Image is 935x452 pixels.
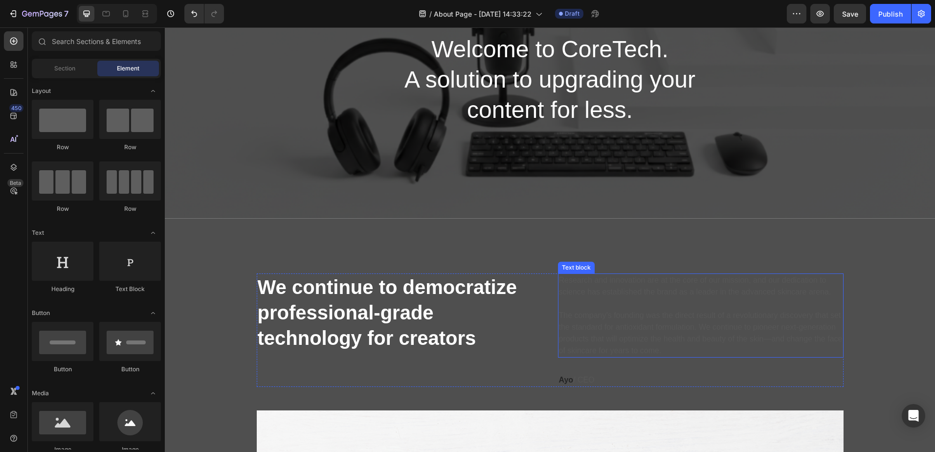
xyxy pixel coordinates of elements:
span: Draft [565,9,579,18]
span: Element [117,64,139,73]
div: Row [99,204,161,213]
button: Publish [870,4,911,23]
span: / [429,9,432,19]
p: / CEO [394,347,678,359]
span: Layout [32,87,51,95]
button: 7 [4,4,73,23]
span: Text [32,228,44,237]
strong: Ayo [394,348,409,357]
div: Heading [32,285,93,294]
div: Beta [7,179,23,187]
button: Save [834,4,866,23]
div: 450 [9,104,23,112]
span: Save [842,10,858,18]
span: Toggle open [145,83,161,99]
div: Row [99,143,161,152]
div: Rich Text Editor. Editing area: main [393,346,679,360]
span: Toggle open [145,305,161,321]
div: Text Block [99,285,161,294]
span: Media [32,389,49,398]
input: Search Sections & Elements [32,31,161,51]
span: About Page - [DATE] 14:33:22 [434,9,532,19]
iframe: Design area [165,27,935,452]
div: Text block [395,236,428,245]
div: Button [99,365,161,374]
div: Publish [878,9,903,19]
div: Row [32,204,93,213]
p: Research and innovation are at the core of our mission, and our dedication to science has establi... [394,247,678,329]
span: Toggle open [145,225,161,241]
div: Open Intercom Messenger [902,404,925,428]
div: Undo/Redo [184,4,224,23]
div: Button [32,365,93,374]
span: Section [54,64,75,73]
p: 7 [64,8,68,20]
span: Button [32,309,50,317]
span: Toggle open [145,385,161,401]
div: Row [32,143,93,152]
